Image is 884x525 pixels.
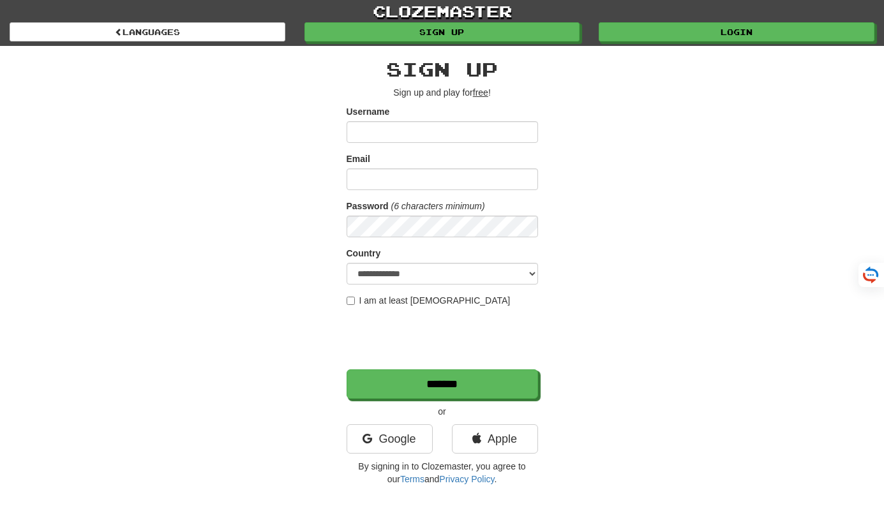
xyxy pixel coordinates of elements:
input: I am at least [DEMOGRAPHIC_DATA] [347,297,355,305]
h2: Sign up [347,59,538,80]
a: Apple [452,424,538,454]
p: By signing in to Clozemaster, you agree to our and . [347,460,538,485]
iframe: reCAPTCHA [347,313,541,363]
a: Google [347,424,433,454]
label: Password [347,200,389,212]
a: Sign up [304,22,580,41]
u: free [473,87,488,98]
p: or [347,405,538,418]
label: Email [347,152,370,165]
a: Terms [400,474,424,484]
label: Country [347,247,381,260]
label: Username [347,105,390,118]
p: Sign up and play for ! [347,86,538,99]
a: Login [599,22,874,41]
a: Privacy Policy [439,474,494,484]
em: (6 characters minimum) [391,201,485,211]
label: I am at least [DEMOGRAPHIC_DATA] [347,294,511,307]
a: Languages [10,22,285,41]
